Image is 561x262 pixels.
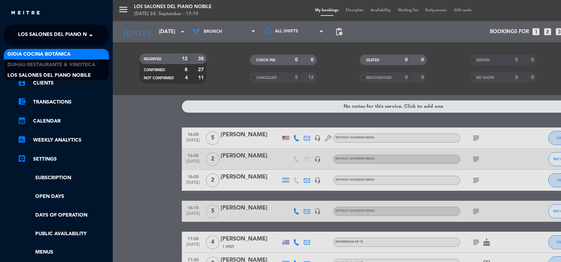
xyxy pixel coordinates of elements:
span: Duhau Restaurante & Vinoteca [7,61,95,69]
i: account_balance_wallet [18,97,26,106]
a: Subscription [18,174,109,182]
a: assessmentWeekly Analytics [18,136,109,144]
span: Los Salones del Piano Nobile [7,71,91,80]
i: settings_applications [18,154,26,163]
a: Days of operation [18,211,109,219]
a: Menus [18,248,109,256]
span: Gioia Cocina Botánica [7,50,70,58]
i: assessment [18,135,26,144]
a: Public availability [18,230,109,238]
img: MEITRE [11,11,41,16]
a: Open Days [18,193,109,201]
i: calendar_month [18,116,26,125]
a: account_boxClients [18,79,109,87]
a: account_balance_walletTransactions [18,98,109,106]
a: Settings [18,155,109,163]
a: calendar_monthCalendar [18,117,109,125]
span: Los Salones del Piano Nobile [18,28,101,43]
i: account_box [18,78,26,87]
